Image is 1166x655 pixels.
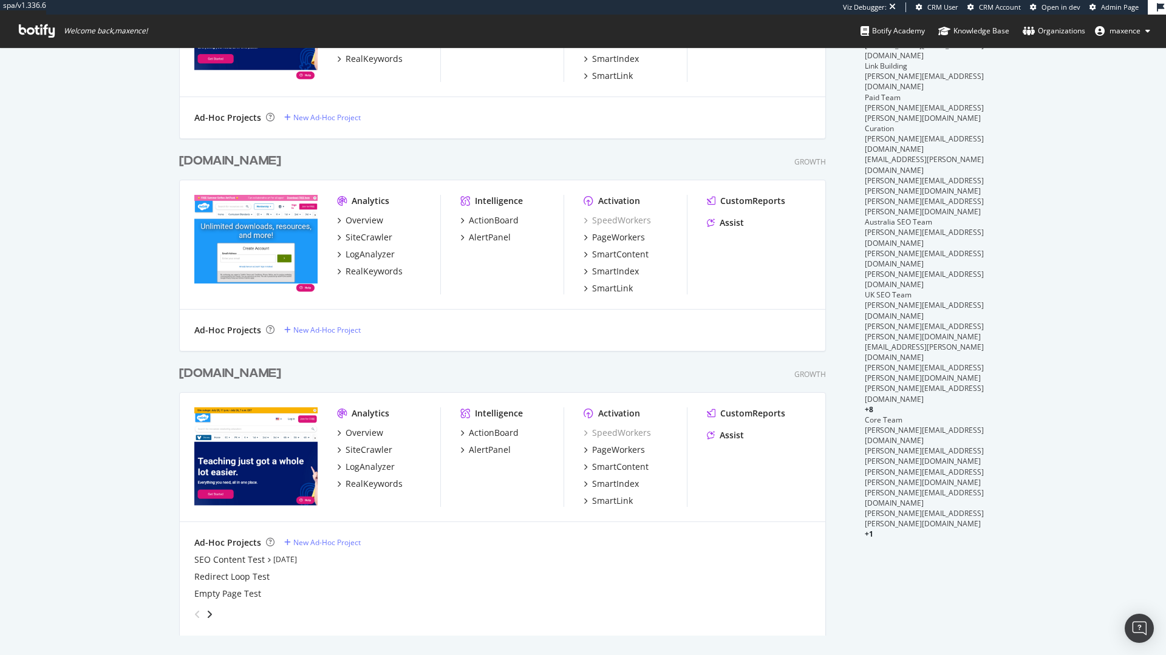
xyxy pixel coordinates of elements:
[475,195,523,207] div: Intelligence
[346,427,383,439] div: Overview
[337,214,383,226] a: Overview
[194,324,261,336] div: Ad-Hoc Projects
[592,70,633,82] div: SmartLink
[592,248,649,260] div: SmartContent
[865,404,873,415] span: + 8
[584,495,633,507] a: SmartLink
[194,407,318,506] img: twinkl.com
[293,537,361,548] div: New Ad-Hoc Project
[460,444,511,456] a: AlertPanel
[460,427,519,439] a: ActionBoard
[967,2,1021,12] a: CRM Account
[346,444,392,456] div: SiteCrawler
[865,227,984,248] span: [PERSON_NAME][EMAIL_ADDRESS][DOMAIN_NAME]
[346,265,403,277] div: RealKeywords
[194,588,261,600] a: Empty Page Test
[720,217,744,229] div: Assist
[794,157,826,167] div: Growth
[707,195,785,207] a: CustomReports
[346,478,403,490] div: RealKeywords
[865,300,984,321] span: [PERSON_NAME][EMAIL_ADDRESS][DOMAIN_NAME]
[469,231,511,243] div: AlertPanel
[584,461,649,473] a: SmartContent
[460,231,511,243] a: AlertPanel
[865,103,984,123] span: [PERSON_NAME][EMAIL_ADDRESS][PERSON_NAME][DOMAIN_NAME]
[1101,2,1139,12] span: Admin Page
[584,478,639,490] a: SmartIndex
[1042,2,1080,12] span: Open in dev
[865,415,987,425] div: Core Team
[460,214,519,226] a: ActionBoard
[865,508,984,529] span: [PERSON_NAME][EMAIL_ADDRESS][PERSON_NAME][DOMAIN_NAME]
[865,175,984,196] span: [PERSON_NAME][EMAIL_ADDRESS][PERSON_NAME][DOMAIN_NAME]
[865,123,987,134] div: Curation
[346,231,392,243] div: SiteCrawler
[346,461,395,473] div: LogAnalyzer
[273,554,297,565] a: [DATE]
[293,325,361,335] div: New Ad-Hoc Project
[469,214,519,226] div: ActionBoard
[865,61,987,71] div: Link Building
[592,282,633,294] div: SmartLink
[179,365,281,382] div: [DOMAIN_NAME]
[865,71,984,92] span: [PERSON_NAME][EMAIL_ADDRESS][DOMAIN_NAME]
[352,407,389,419] div: Analytics
[179,152,286,170] a: [DOMAIN_NAME]
[865,40,984,61] span: [PERSON_NAME][EMAIL_ADDRESS][DOMAIN_NAME]
[865,446,984,466] span: [PERSON_NAME][EMAIL_ADDRESS][PERSON_NAME][DOMAIN_NAME]
[584,427,651,439] a: SpeedWorkers
[284,325,361,335] a: New Ad-Hoc Project
[337,461,395,473] a: LogAnalyzer
[592,495,633,507] div: SmartLink
[1030,2,1080,12] a: Open in dev
[592,478,639,490] div: SmartIndex
[337,478,403,490] a: RealKeywords
[346,248,395,260] div: LogAnalyzer
[194,554,265,566] div: SEO Content Test
[337,248,395,260] a: LogAnalyzer
[584,265,639,277] a: SmartIndex
[584,444,645,456] a: PageWorkers
[189,605,205,624] div: angle-left
[584,282,633,294] a: SmartLink
[865,154,984,175] span: [EMAIL_ADDRESS][PERSON_NAME][DOMAIN_NAME]
[346,214,383,226] div: Overview
[194,195,318,293] img: twinkl.co.uk
[592,53,639,65] div: SmartIndex
[865,248,984,269] span: [PERSON_NAME][EMAIL_ADDRESS][DOMAIN_NAME]
[916,2,958,12] a: CRM User
[707,217,744,229] a: Assist
[1125,614,1154,643] div: Open Intercom Messenger
[1110,25,1140,36] span: maxence
[865,290,987,300] div: UK SEO Team
[584,70,633,82] a: SmartLink
[865,217,987,227] div: Australia SEO Team
[865,383,984,404] span: [PERSON_NAME][EMAIL_ADDRESS][DOMAIN_NAME]
[337,444,392,456] a: SiteCrawler
[205,608,214,620] div: angle-right
[584,214,651,226] a: SpeedWorkers
[194,571,270,583] a: Redirect Loop Test
[938,25,1009,37] div: Knowledge Base
[284,112,361,123] a: New Ad-Hoc Project
[337,53,403,65] a: RealKeywords
[843,2,887,12] div: Viz Debugger:
[1023,15,1085,47] a: Organizations
[1085,21,1160,41] button: maxence
[194,537,261,549] div: Ad-Hoc Projects
[979,2,1021,12] span: CRM Account
[861,15,925,47] a: Botify Academy
[720,407,785,419] div: CustomReports
[938,15,1009,47] a: Knowledge Base
[592,265,639,277] div: SmartIndex
[865,196,984,217] span: [PERSON_NAME][EMAIL_ADDRESS][PERSON_NAME][DOMAIN_NAME]
[337,231,392,243] a: SiteCrawler
[598,407,640,419] div: Activation
[469,427,519,439] div: ActionBoard
[865,269,984,290] span: [PERSON_NAME][EMAIL_ADDRESS][DOMAIN_NAME]
[865,529,873,539] span: + 1
[584,53,639,65] a: SmartIndex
